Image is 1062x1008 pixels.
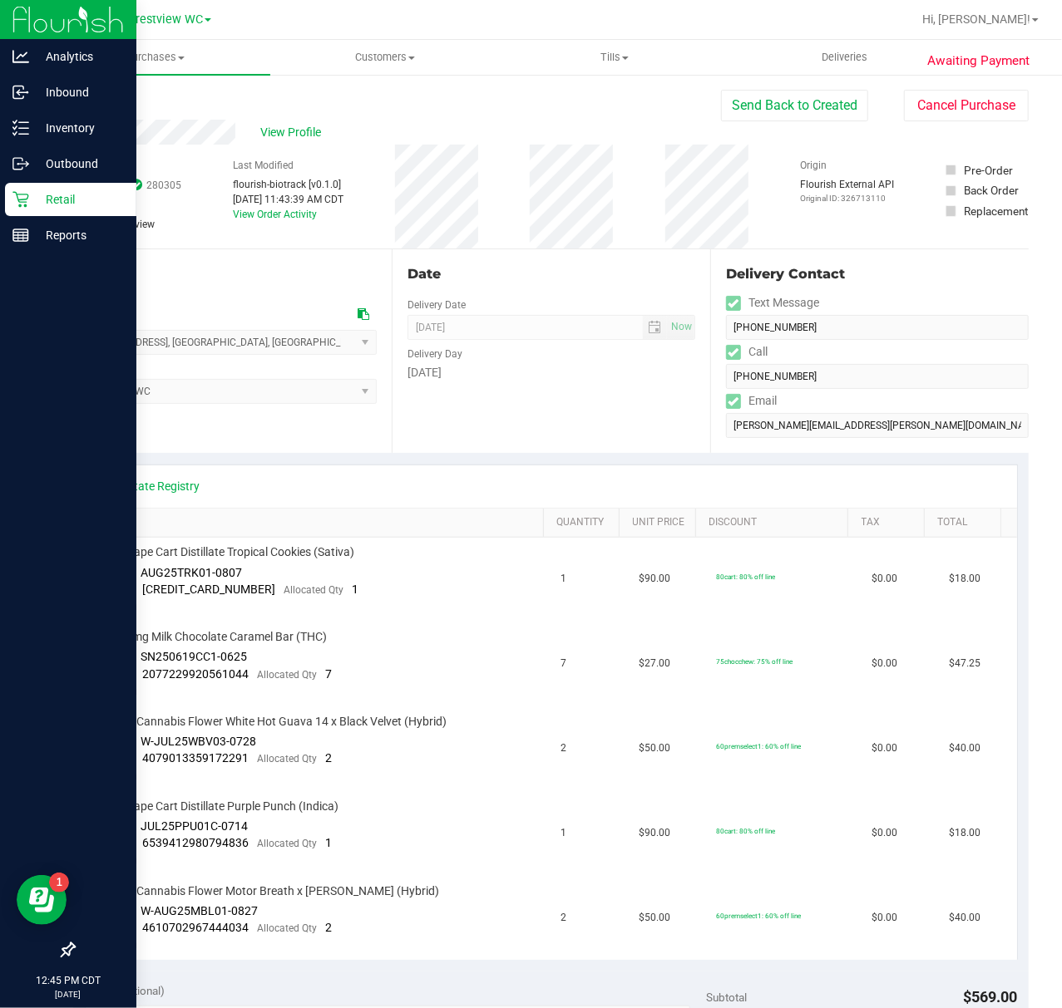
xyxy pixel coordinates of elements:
span: [CREDIT_CARD_NUMBER] [143,583,276,596]
a: Tax [862,516,918,529]
span: W-JUL25WBV03-0728 [141,735,257,748]
span: 80cart: 80% off line [716,827,775,835]
p: Analytics [29,47,129,66]
a: Discount [709,516,842,529]
div: Pre-Order [964,162,1013,179]
span: 2 [561,910,567,926]
span: $27.00 [639,656,670,671]
a: Quantity [556,516,613,529]
span: Awaiting Payment [928,52,1030,71]
input: Format: (999) 999-9999 [726,364,1029,389]
span: 1 [353,583,359,596]
inline-svg: Outbound [12,155,29,172]
span: 7 [326,667,333,681]
span: 7 [561,656,567,671]
span: 80cart: 80% off line [716,573,775,581]
p: Inventory [29,118,129,138]
a: Deliveries [730,40,961,75]
label: Origin [800,158,827,173]
span: $0.00 [872,910,897,926]
inline-svg: Inbound [12,84,29,101]
span: 75chocchew: 75% off line [716,657,793,666]
span: SN250619CC1-0625 [141,650,248,663]
span: FT 1g Vape Cart Distillate Purple Punch (Indica) [96,799,339,814]
span: 60premselect1: 60% off line [716,912,801,920]
span: 1 [561,825,567,841]
div: [DATE] [408,364,695,381]
span: $0.00 [872,571,897,587]
span: Deliveries [799,50,890,65]
span: 1 [561,571,567,587]
p: 12:45 PM CDT [7,973,129,988]
span: $0.00 [872,825,897,841]
button: Send Back to Created [721,90,868,121]
span: $47.25 [949,656,980,671]
span: $18.00 [949,825,980,841]
span: Purchases [40,50,270,65]
span: FT 3.5g Cannabis Flower White Hot Guava 14 x Black Velvet (Hybrid) [96,714,447,730]
span: $569.00 [964,988,1018,1006]
p: Original ID: 326713110 [800,192,894,204]
label: Call [726,340,768,364]
span: $0.00 [872,740,897,756]
span: $50.00 [639,740,670,756]
input: Format: (999) 999-9999 [726,315,1029,340]
iframe: Resource center unread badge [49,873,69,892]
span: 6539412980794836 [143,836,249,849]
a: Unit Price [633,516,689,529]
span: 280305 [146,178,181,193]
span: W-AUG25MBL01-0827 [141,904,259,917]
label: Email [726,389,777,413]
p: Outbound [29,154,129,174]
span: 4079013359172291 [143,751,249,765]
span: $18.00 [949,571,980,587]
label: Delivery Date [408,297,466,312]
iframe: Resource center [17,875,67,925]
span: Allocated Qty [258,669,318,681]
a: Tills [500,40,730,75]
a: SKU [98,516,536,529]
span: Subtotal [707,991,748,1004]
div: Replacement [964,203,1028,219]
span: View Profile [260,124,327,141]
a: Purchases [40,40,270,75]
inline-svg: Reports [12,227,29,243]
div: Copy address to clipboard [358,306,369,323]
span: $50.00 [639,910,670,926]
span: Crestview WC [128,12,203,27]
span: FT 3.5g Cannabis Flower Motor Breath x [PERSON_NAME] (Hybrid) [96,883,440,899]
span: HT 100mg Milk Chocolate Caramel Bar (THC) [96,629,328,645]
p: Reports [29,225,129,245]
span: $40.00 [949,740,980,756]
span: 2077229920561044 [143,667,249,681]
div: Delivery Contact [726,264,1029,284]
span: Tills [501,50,729,65]
div: Date [408,264,695,284]
p: [DATE] [7,988,129,1001]
span: 2 [326,751,333,765]
div: [DATE] 11:43:39 AM CDT [233,192,343,207]
label: Delivery Day [408,347,462,361]
p: Retail [29,189,129,209]
span: 60premselect1: 60% off line [716,742,801,750]
span: $40.00 [949,910,980,926]
span: Allocated Qty [284,584,344,596]
button: Cancel Purchase [904,90,1029,121]
div: flourish-biotrack [v0.1.0] [233,177,343,192]
a: View Order Activity [233,209,317,220]
div: Flourish External API [800,177,894,204]
span: AUG25TRK01-0807 [141,566,243,579]
span: FT 1g Vape Cart Distillate Tropical Cookies (Sativa) [96,544,355,560]
span: JUL25PPU01C-0714 [141,819,249,833]
span: Hi, [PERSON_NAME]! [922,12,1030,26]
div: Back Order [964,182,1019,199]
span: $90.00 [639,571,670,587]
span: Allocated Qty [258,753,318,765]
a: Total [937,516,994,529]
span: 4610702967444034 [143,921,249,934]
div: Location [73,264,377,284]
span: Allocated Qty [258,922,318,934]
inline-svg: Retail [12,191,29,208]
span: 1 [326,836,333,849]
